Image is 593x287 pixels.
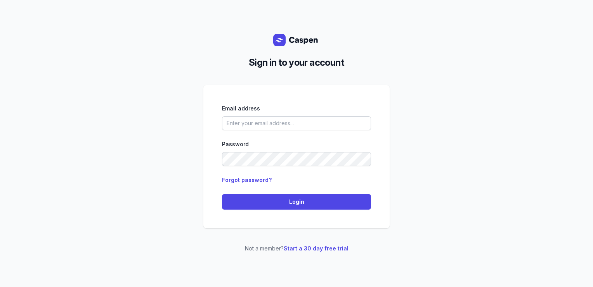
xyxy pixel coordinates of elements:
[210,56,383,70] h2: Sign in to your account
[227,197,366,206] span: Login
[222,194,371,210] button: Login
[222,116,371,130] input: Enter your email address...
[222,177,272,183] a: Forgot password?
[222,104,371,113] div: Email address
[203,244,390,253] p: Not a member?
[222,140,371,149] div: Password
[284,245,349,252] a: Start a 30 day free trial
